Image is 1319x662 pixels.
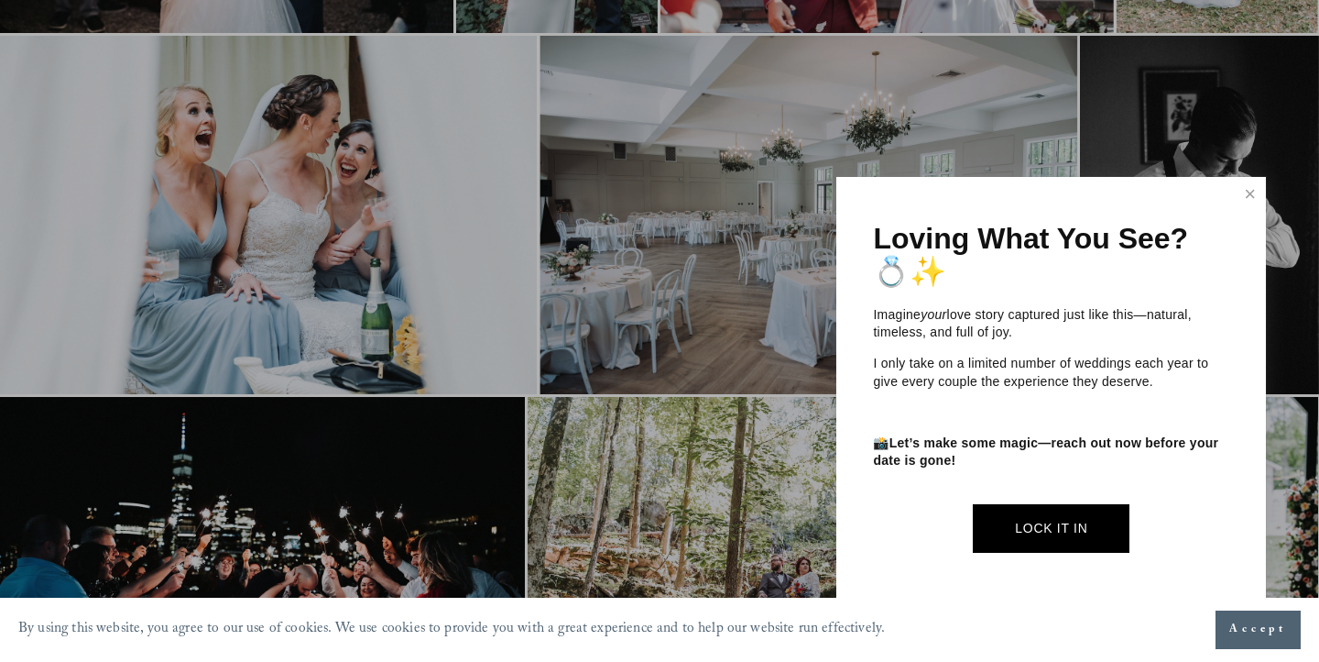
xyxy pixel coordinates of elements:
p: By using this website, you agree to our use of cookies. We use cookies to provide you with a grea... [18,616,885,645]
a: Lock It In [973,504,1129,553]
a: Close [1237,180,1264,209]
span: Accept [1229,621,1287,639]
em: your [921,307,946,322]
p: 📸 [873,435,1229,470]
p: I only take on a limited number of weddings each year to give every couple the experience they de... [873,355,1229,391]
strong: Let’s make some magic—reach out now before your date is gone! [873,436,1222,469]
p: Imagine love story captured just like this—natural, timeless, and full of joy. [873,306,1229,342]
button: Accept [1215,611,1301,649]
h1: Loving What You See? 💍✨ [873,223,1229,287]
